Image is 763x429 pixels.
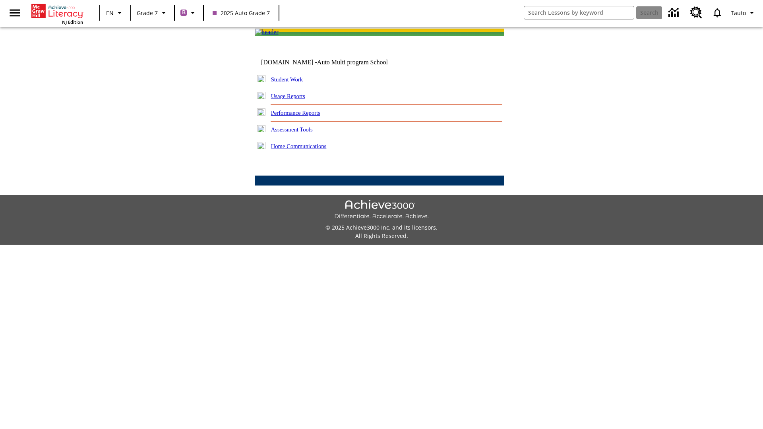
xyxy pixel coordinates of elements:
a: Home Communications [271,143,327,149]
td: [DOMAIN_NAME] - [261,59,407,66]
a: Notifications [707,2,728,23]
input: search field [524,6,634,19]
span: EN [106,9,114,17]
span: Grade 7 [137,9,158,17]
span: 2025 Auto Grade 7 [213,9,270,17]
span: NJ Edition [62,19,83,25]
img: plus.gif [257,142,265,149]
div: Home [31,2,83,25]
img: plus.gif [257,108,265,116]
a: Student Work [271,76,303,83]
button: Language: EN, Select a language [103,6,128,20]
nobr: Auto Multi program School [317,59,388,66]
img: plus.gif [257,125,265,132]
button: Open side menu [3,1,27,25]
span: B [182,8,186,17]
a: Data Center [664,2,686,24]
button: Profile/Settings [728,6,760,20]
img: plus.gif [257,92,265,99]
a: Usage Reports [271,93,305,99]
a: Performance Reports [271,110,320,116]
button: Boost Class color is purple. Change class color [177,6,201,20]
img: header [255,29,279,36]
img: Achieve3000 Differentiate Accelerate Achieve [334,200,429,220]
span: Tauto [731,9,746,17]
a: Resource Center, Will open in new tab [686,2,707,23]
img: plus.gif [257,75,265,82]
a: Assessment Tools [271,126,313,133]
button: Grade: Grade 7, Select a grade [134,6,172,20]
